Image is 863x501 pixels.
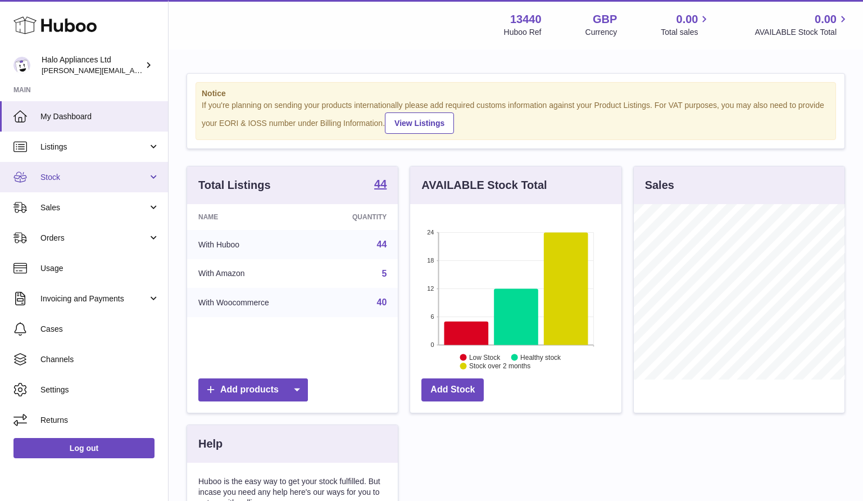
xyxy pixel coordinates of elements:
[431,313,434,320] text: 6
[755,27,850,38] span: AVAILABLE Stock Total
[374,178,387,189] strong: 44
[504,27,542,38] div: Huboo Ref
[202,88,830,99] strong: Notice
[198,178,271,193] h3: Total Listings
[676,12,698,27] span: 0.00
[40,415,160,426] span: Returns
[40,111,160,122] span: My Dashboard
[40,172,148,183] span: Stock
[377,240,387,249] a: 44
[428,285,434,292] text: 12
[520,353,561,361] text: Healthy stock
[42,66,225,75] span: [PERSON_NAME][EMAIL_ADDRESS][DOMAIN_NAME]
[40,294,148,304] span: Invoicing and Payments
[421,378,484,401] a: Add Stock
[187,204,318,230] th: Name
[13,57,30,74] img: paul@haloappliances.com
[469,362,530,370] text: Stock over 2 months
[13,438,155,458] a: Log out
[469,353,501,361] text: Low Stock
[40,142,148,152] span: Listings
[377,297,387,307] a: 40
[40,233,148,243] span: Orders
[645,178,674,193] h3: Sales
[510,12,542,27] strong: 13440
[374,178,387,192] a: 44
[40,324,160,335] span: Cases
[431,341,434,348] text: 0
[318,204,398,230] th: Quantity
[661,12,711,38] a: 0.00 Total sales
[421,178,547,193] h3: AVAILABLE Stock Total
[40,202,148,213] span: Sales
[187,230,318,259] td: With Huboo
[385,112,454,134] a: View Listings
[428,229,434,236] text: 24
[381,269,387,278] a: 5
[187,288,318,317] td: With Woocommerce
[40,263,160,274] span: Usage
[202,100,830,134] div: If you're planning on sending your products internationally please add required customs informati...
[428,257,434,264] text: 18
[42,55,143,76] div: Halo Appliances Ltd
[815,12,837,27] span: 0.00
[661,27,711,38] span: Total sales
[198,436,222,452] h3: Help
[40,354,160,365] span: Channels
[40,385,160,395] span: Settings
[198,378,308,401] a: Add products
[585,27,617,38] div: Currency
[755,12,850,38] a: 0.00 AVAILABLE Stock Total
[187,259,318,288] td: With Amazon
[593,12,617,27] strong: GBP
